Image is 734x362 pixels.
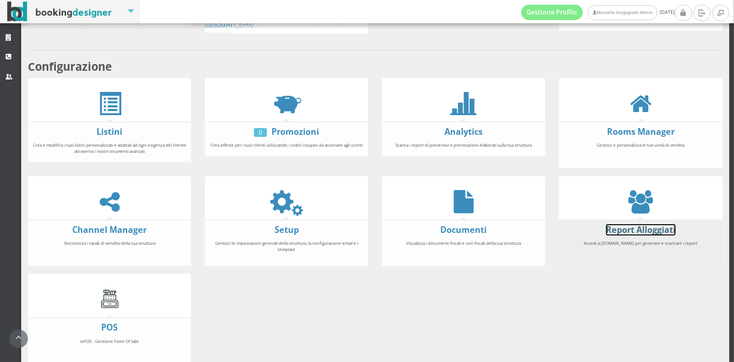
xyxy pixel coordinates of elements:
a: Setup [275,224,299,235]
a: Analytics [444,126,483,137]
a: Documenti [440,224,487,235]
div: Gestisci le impostazioni generali della struttura, la configurazione email e i template [205,235,368,263]
span: [DATE] [521,5,675,20]
div: 0 [254,128,267,137]
img: BookingDesigner.com [7,2,112,22]
div: Visualizza i documenti fiscali e non fiscali della tua struttura [382,235,545,263]
div: Crea e modifica i tuoi listini personalizzati e adattali ad ogni esigenza del cliente attraverso ... [28,137,191,159]
a: Listini [97,126,122,137]
a: Masseria Gorgognolo Admin [588,5,657,20]
a: POS [101,322,118,333]
div: Sincronizza i canali di vendita della tua struttura [28,235,191,263]
div: ioPOS - Gestione Point Of Sale [28,334,191,361]
b: Configurazione [28,59,112,74]
a: Promozioni [272,126,319,137]
div: Accedi a [DOMAIN_NAME] per generare e scaricare i report [559,235,722,263]
img: cash-register.gif [98,288,121,311]
div: Crea offerte per i tuoi clienti utilizzando i codici coupon da associare agli sconti [205,137,368,153]
a: Channel Manager [72,224,147,235]
a: Gestione Profilo [521,5,583,20]
div: Gestisci e personalizza le tue unità di vendita [559,137,722,165]
div: Scarica i report di preventivi e prenotazioni elaborati sulla tua struttura [382,137,545,153]
a: Report Alloggiati [606,224,676,235]
a: Rooms Manager [607,126,675,137]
